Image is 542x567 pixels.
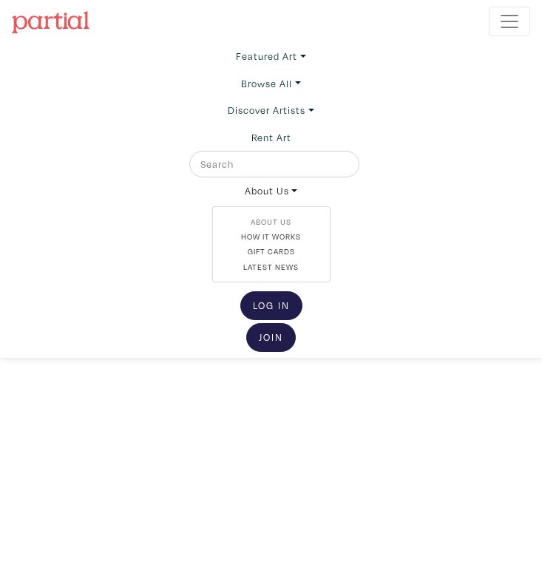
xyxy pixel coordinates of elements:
a: Log In [240,291,302,320]
a: About Us [225,216,318,228]
a: Rent Art [251,124,291,151]
a: Discover Artists [228,97,314,123]
input: Search [199,156,347,172]
a: How It Works [225,231,318,242]
a: Featured Art [236,43,305,69]
a: Gift Cards [225,245,318,257]
a: Browse All [241,70,300,97]
a: Join [246,323,296,352]
div: Featured Art [212,206,331,282]
a: About Us [212,177,331,204]
a: Latest News [225,261,318,273]
button: Toggle navigation [489,7,530,36]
